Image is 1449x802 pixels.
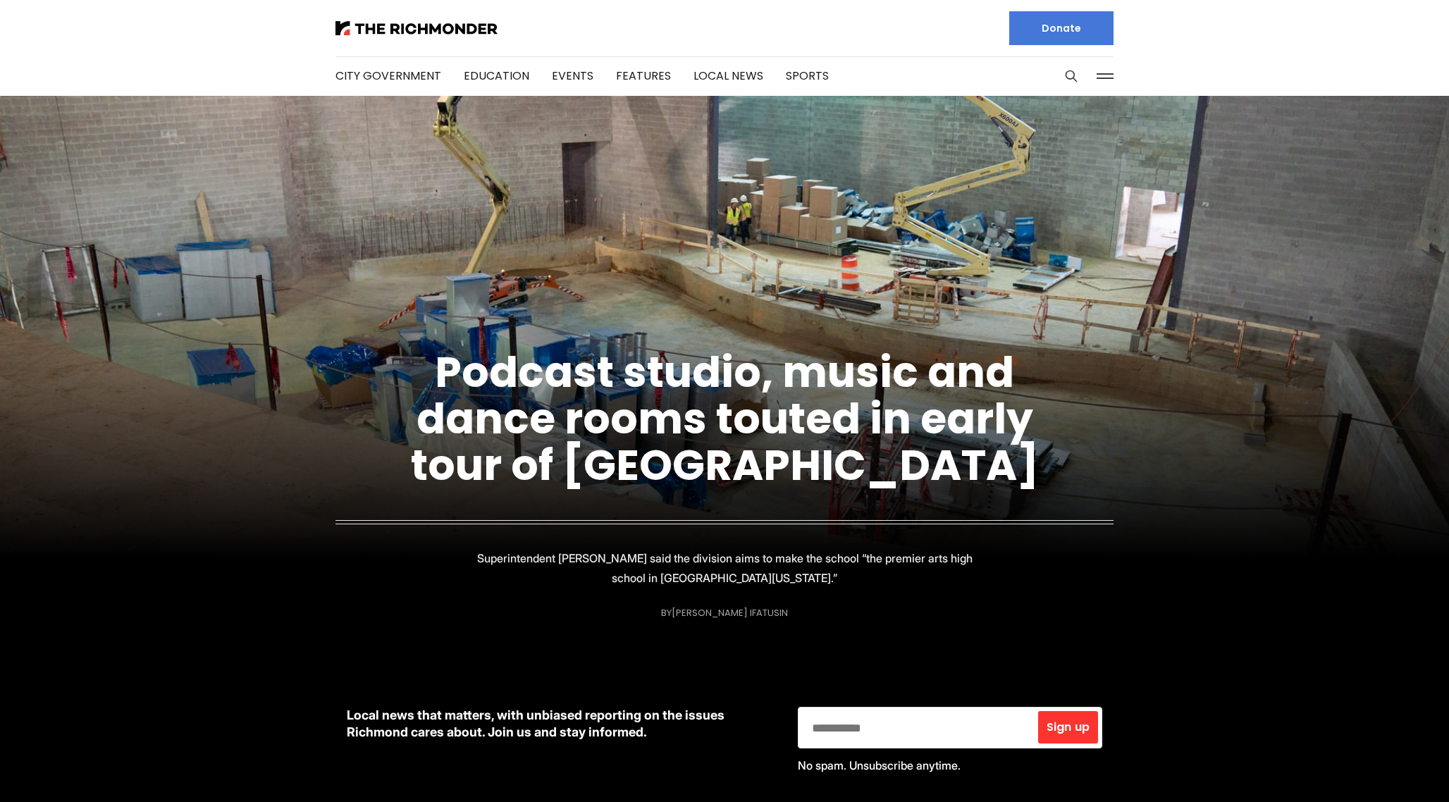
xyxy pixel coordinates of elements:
[411,343,1039,495] a: Podcast studio, music and dance rooms touted in early tour of [GEOGRAPHIC_DATA]
[335,68,441,84] a: City Government
[474,548,975,588] p: Superintendent [PERSON_NAME] said the division aims to make the school “the premier arts high sch...
[1061,66,1082,87] button: Search this site
[1329,733,1449,802] iframe: portal-trigger
[347,707,775,741] p: Local news that matters, with unbiased reporting on the issues Richmond cares about. Join us and ...
[786,68,829,84] a: Sports
[661,607,788,618] div: By
[672,606,788,619] a: [PERSON_NAME] Ifatusin
[616,68,671,84] a: Features
[1038,711,1098,744] button: Sign up
[693,68,763,84] a: Local News
[1047,722,1090,733] span: Sign up
[1009,11,1114,45] a: Donate
[335,21,498,35] img: The Richmonder
[798,758,961,772] span: No spam. Unsubscribe anytime.
[464,68,529,84] a: Education
[552,68,593,84] a: Events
